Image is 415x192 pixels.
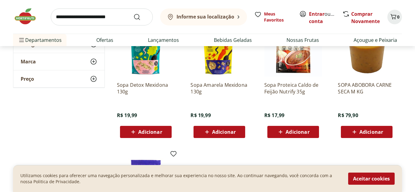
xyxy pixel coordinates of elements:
img: Sopa Amarela Mexidona 130g [190,19,248,77]
button: Marca [13,53,105,70]
button: Preço [13,70,105,87]
a: Açougue e Peixaria [354,36,397,44]
button: Submit Search [133,13,148,21]
span: Adicionar [212,130,236,134]
img: Sopa Proteica Caldo de Feijão Nutrify 35g [264,19,322,77]
span: Adicionar [138,130,162,134]
button: Informe sua localização [160,8,247,25]
button: Menu [18,33,25,47]
input: search [51,8,153,25]
p: Utilizamos cookies para oferecer uma navegação personalizada e melhorar sua experiencia no nosso ... [20,173,341,185]
button: Adicionar [267,126,319,138]
img: Hortifruti [13,7,43,25]
img: SOPA ABOBORA CARNE SECA M KG [338,19,396,77]
a: Meus Favoritos [254,11,292,23]
a: Sopa Detox Mexidona 130g [117,82,175,95]
button: Carrinho [387,10,402,24]
a: Entrar [309,11,324,17]
a: SOPA ABOBORA CARNE SECA M KG [338,82,396,95]
span: Adicionar [286,130,309,134]
span: R$ 19,99 [190,112,211,119]
span: Departamentos [18,33,62,47]
span: Adicionar [359,130,383,134]
a: Sopa Proteica Caldo de Feijão Nutrify 35g [264,82,322,95]
a: Comprar Novamente [351,11,380,25]
span: Preço [21,76,34,82]
a: Nossas Frutas [286,36,319,44]
a: Sopa Amarela Mexidona 130g [190,82,248,95]
button: Adicionar [194,126,245,138]
span: R$ 19,99 [117,112,137,119]
button: Adicionar [341,126,393,138]
span: ou [309,10,336,25]
b: Informe sua localização [177,13,234,20]
button: Adicionar [120,126,172,138]
span: Meus Favoritos [264,11,292,23]
a: Bebidas Geladas [214,36,252,44]
span: R$ 17,99 [264,112,284,119]
button: Aceitar cookies [348,173,395,185]
a: Lançamentos [148,36,179,44]
span: R$ 79,90 [338,112,358,119]
span: 0 [397,14,400,20]
a: Criar conta [309,11,342,25]
img: Sopa Detox Mexidona 130g [117,19,175,77]
a: Ofertas [96,36,113,44]
span: Marca [21,59,36,65]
